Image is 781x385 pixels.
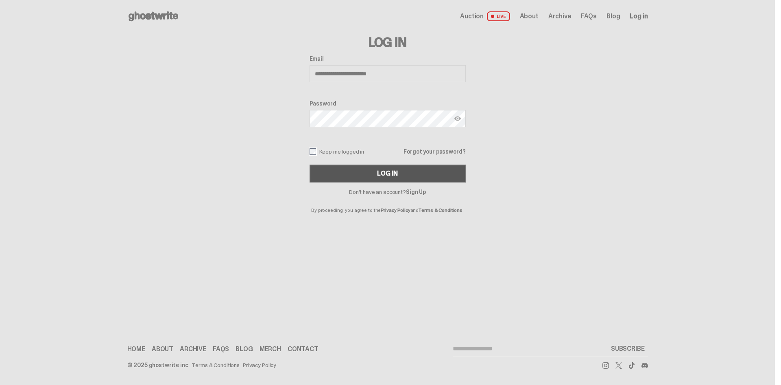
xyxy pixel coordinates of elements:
a: Auction LIVE [460,11,510,21]
a: Sign Up [406,188,426,196]
a: Privacy Policy [381,207,410,213]
a: Archive [548,13,571,20]
p: By proceeding, you agree to the and . [310,195,466,213]
a: Blog [606,13,620,20]
a: Forgot your password? [404,149,465,154]
a: About [520,13,539,20]
a: About [152,346,173,352]
button: SUBSCRIBE [608,341,648,357]
a: Home [127,346,145,352]
a: Archive [180,346,206,352]
label: Email [310,55,466,62]
a: Terms & Conditions [192,362,240,368]
label: Keep me logged in [310,148,364,155]
div: © 2025 ghostwrite inc [127,362,188,368]
a: Terms & Conditions [419,207,462,213]
span: Auction [460,13,484,20]
div: Log In [377,170,397,177]
a: Blog [236,346,253,352]
a: Log in [630,13,648,20]
span: LIVE [487,11,510,21]
a: FAQs [581,13,597,20]
a: Merch [260,346,281,352]
button: Log In [310,165,466,183]
input: Keep me logged in [310,148,316,155]
h3: Log In [310,36,466,49]
a: Contact [288,346,319,352]
a: Privacy Policy [243,362,276,368]
label: Password [310,100,466,107]
a: FAQs [213,346,229,352]
p: Don't have an account? [310,189,466,195]
img: Show password [454,115,461,122]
